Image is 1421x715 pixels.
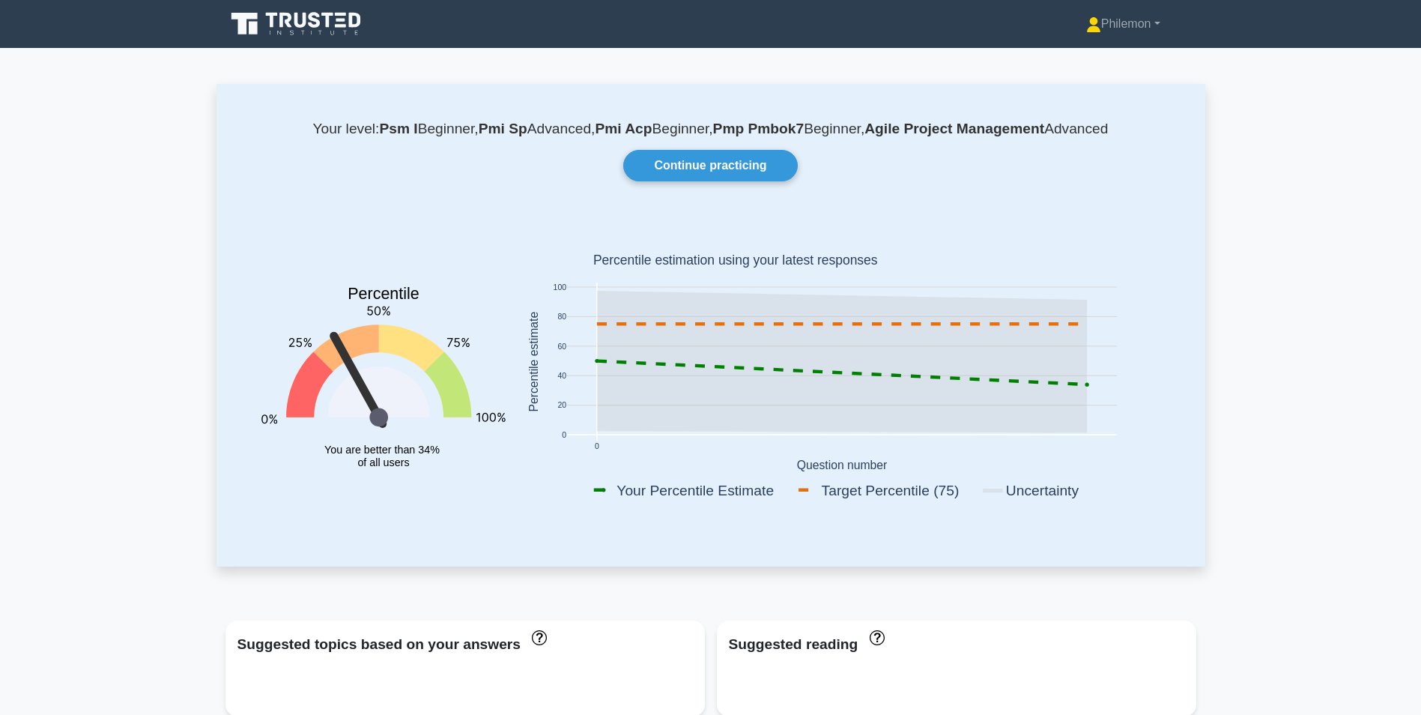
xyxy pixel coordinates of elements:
[864,121,1044,136] b: Agile Project Management
[557,402,566,410] text: 20
[594,443,599,451] text: 0
[865,629,884,645] a: These concepts have been answered less than 50% correct. The guides disapear when you answer ques...
[252,120,1169,138] p: Your level: Beginner, Advanced, Beginner, Beginner, Advanced
[557,343,566,351] text: 60
[1050,9,1196,39] a: Philemon
[553,283,566,292] text: 100
[713,121,805,136] b: Pmp Pmbok7
[348,286,419,304] text: Percentile
[324,444,440,456] tspan: You are better than 34%
[623,150,797,181] a: Continue practicing
[237,633,693,657] div: Suggested topics based on your answers
[557,313,566,322] text: 80
[557,372,566,380] text: 40
[379,121,417,136] b: Psm I
[796,459,887,471] text: Question number
[562,431,566,439] text: 0
[479,121,527,136] b: Pmi Sp
[595,121,652,136] b: Pmi Acp
[527,312,539,412] text: Percentile estimate
[593,253,877,268] text: Percentile estimation using your latest responses
[528,629,547,645] a: These topics have been answered less than 50% correct. Topics disapear when you answer questions ...
[357,456,409,468] tspan: of all users
[729,633,1184,657] div: Suggested reading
